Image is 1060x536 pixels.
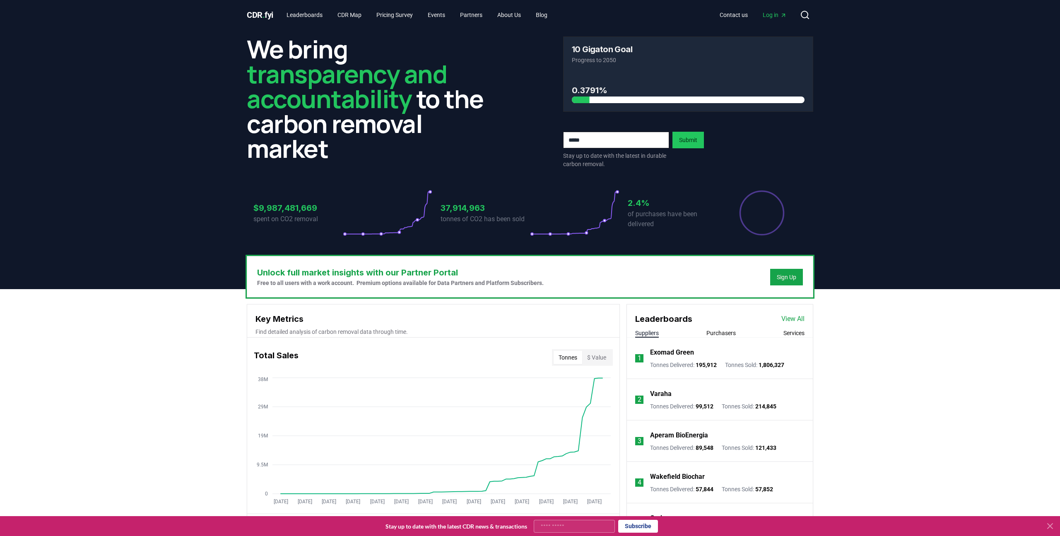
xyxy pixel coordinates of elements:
h3: Unlock full market insights with our Partner Portal [257,266,544,279]
span: 121,433 [755,444,776,451]
tspan: 0 [265,491,268,497]
span: 214,845 [755,403,776,410]
p: Find detailed analysis of carbon removal data through time. [255,328,611,336]
tspan: [DATE] [587,499,602,505]
h3: Leaderboards [635,313,692,325]
h3: 2.4% [628,197,717,209]
tspan: [DATE] [322,499,336,505]
span: Log in [763,11,787,19]
tspan: 29M [258,404,268,410]
tspan: [DATE] [298,499,312,505]
span: transparency and accountability [247,57,447,116]
tspan: [DATE] [394,499,409,505]
a: CDR Map [331,7,368,22]
p: Progress to 2050 [572,56,805,64]
a: Partners [453,7,489,22]
button: $ Value [582,351,611,364]
a: Carboneers [650,513,685,523]
tspan: [DATE] [515,499,529,505]
button: Purchasers [706,329,736,337]
p: tonnes of CO2 has been sold [441,214,530,224]
p: Stay up to date with the latest in durable carbon removal. [563,152,669,168]
a: Varaha [650,389,672,399]
span: 89,548 [696,444,713,451]
tspan: [DATE] [442,499,457,505]
button: Tonnes [554,351,582,364]
span: . [263,10,265,20]
a: Events [421,7,452,22]
h3: Total Sales [254,349,299,366]
tspan: [DATE] [346,499,360,505]
a: Leaderboards [280,7,329,22]
tspan: [DATE] [418,499,433,505]
p: Tonnes Delivered : [650,485,713,493]
tspan: [DATE] [539,499,554,505]
h3: 10 Gigaton Goal [572,45,632,53]
span: 99,512 [696,403,713,410]
span: 195,912 [696,362,717,368]
p: spent on CO2 removal [253,214,343,224]
a: Aperam BioEnergia [650,430,708,440]
p: 1 [638,353,641,363]
p: Free to all users with a work account. Premium options available for Data Partners and Platform S... [257,279,544,287]
a: Wakefield Biochar [650,472,705,482]
button: Services [783,329,805,337]
h3: $9,987,481,669 [253,202,343,214]
button: Sign Up [770,269,803,285]
tspan: [DATE] [467,499,481,505]
a: Blog [529,7,554,22]
button: Submit [672,132,704,148]
a: Contact us [713,7,754,22]
span: 57,844 [696,486,713,493]
a: Exomad Green [650,348,694,357]
h3: 37,914,963 [441,202,530,214]
h3: 0.3791% [572,84,805,97]
a: Pricing Survey [370,7,419,22]
button: Suppliers [635,329,659,337]
p: 2 [638,395,641,405]
span: 57,852 [755,486,773,493]
tspan: 9.5M [257,462,268,468]
a: CDR.fyi [247,9,273,21]
tspan: [DATE] [274,499,288,505]
span: CDR fyi [247,10,273,20]
p: Tonnes Delivered : [650,361,717,369]
p: of purchases have been delivered [628,209,717,229]
span: 1,806,327 [759,362,784,368]
p: Tonnes Delivered : [650,402,713,410]
p: Tonnes Sold : [722,402,776,410]
p: Tonnes Sold : [722,485,773,493]
tspan: [DATE] [563,499,578,505]
tspan: 19M [258,433,268,439]
nav: Main [713,7,793,22]
a: Sign Up [777,273,796,281]
a: Log in [756,7,793,22]
h2: We bring to the carbon removal market [247,36,497,161]
h3: Key Metrics [255,313,611,325]
a: About Us [491,7,528,22]
tspan: [DATE] [370,499,385,505]
nav: Main [280,7,554,22]
p: 3 [638,436,641,446]
tspan: [DATE] [491,499,505,505]
a: View All [781,314,805,324]
div: Percentage of sales delivered [739,190,785,236]
p: Tonnes Delivered : [650,444,713,452]
tspan: 38M [258,377,268,382]
p: 4 [638,478,641,488]
p: Tonnes Sold : [725,361,784,369]
p: Tonnes Sold : [722,444,776,452]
